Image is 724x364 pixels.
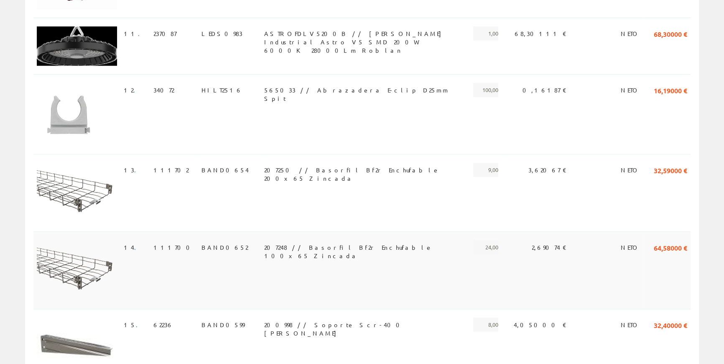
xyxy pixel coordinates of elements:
[153,83,174,97] span: 34072
[473,163,498,177] span: 9,00
[264,83,463,97] span: 565033 // Abrazadera E-clip D25mm Spit
[201,163,249,177] span: BAND0654
[514,318,567,332] span: 4,05000 €
[654,83,687,97] span: 16,19000 €
[528,163,567,177] span: 3,62067 €
[201,318,245,332] span: BAND0599
[201,26,242,41] span: LEDS0983
[523,83,567,97] span: 0,16187 €
[201,240,248,254] span: BAND0652
[532,240,567,254] span: 2,69074 €
[473,26,498,41] span: 1,00
[473,83,498,97] span: 100,00
[153,240,195,254] span: 111700
[264,318,463,332] span: 200998 // Soporte Scr-400 [PERSON_NAME]
[654,163,687,177] span: 32,59000 €
[473,318,498,332] span: 8,00
[124,318,143,332] span: 15
[37,83,99,146] img: Foto artículo (150x150)
[654,26,687,41] span: 68,30000 €
[153,26,176,41] span: 237087
[136,321,143,328] a: .
[201,83,242,97] span: HILT2516
[264,26,463,41] span: ASTROFDLV5200B // [PERSON_NAME] Industrial Astro V5 SMD 200W 6000K 28000Lm Roblan
[515,26,567,41] span: 68,30111 €
[37,26,117,66] img: Foto artículo (192x94.08)
[134,244,141,251] a: .
[621,26,640,41] span: NETO
[124,83,140,97] span: 12
[134,166,141,174] a: .
[37,240,117,300] img: Foto artículo (192x144)
[124,163,141,177] span: 13
[153,318,173,332] span: 62236
[133,86,140,94] a: .
[621,163,640,177] span: NETO
[654,240,687,254] span: 64,58000 €
[654,318,687,332] span: 32,40000 €
[473,240,498,254] span: 24,00
[264,163,463,177] span: 207250 // Basorfil Bf2r Enchufable 200x65 Zincada
[37,163,117,223] img: Foto artículo (192x144)
[124,240,141,254] span: 14
[124,26,145,41] span: 11
[138,30,145,37] a: .
[621,83,640,97] span: NETO
[264,240,463,254] span: 207248 // Basorfil Bf2r Enchufable 100x65 Zincada
[621,318,640,332] span: NETO
[621,240,640,254] span: NETO
[153,163,189,177] span: 111702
